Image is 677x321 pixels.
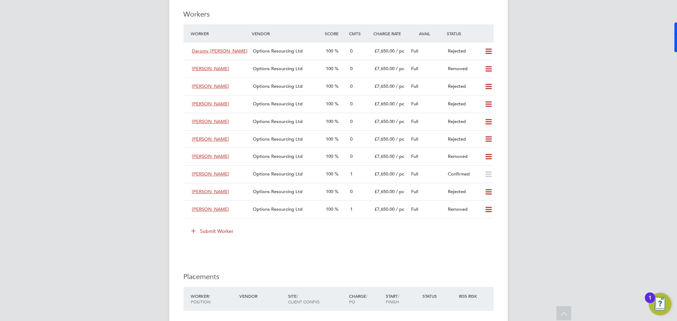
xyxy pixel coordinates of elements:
span: 0 [350,48,353,54]
div: Confirmed [445,168,482,180]
span: [PERSON_NAME] [192,83,229,89]
div: Avail [408,27,445,40]
span: / pc [396,101,404,107]
span: / pc [396,153,404,159]
span: £7,650.00 [374,153,395,159]
div: Rejected [445,134,482,145]
span: £7,650.00 [374,48,395,54]
div: Site [286,290,347,308]
div: Removed [445,63,482,75]
div: Vendor [250,27,323,40]
div: Worker [189,290,238,308]
span: 1 [350,171,353,177]
span: 100 [326,48,333,54]
div: Rejected [445,45,482,57]
button: Open Resource Center, 1 new notification [649,293,671,315]
div: Rejected [445,81,482,92]
span: [PERSON_NAME] [192,206,229,212]
span: 0 [350,118,353,124]
span: / Position [191,293,211,304]
span: 100 [326,66,333,72]
span: 100 [326,171,333,177]
div: Removed [445,204,482,215]
span: Full [411,101,418,107]
div: Start [384,290,421,308]
span: Options Resourcing Ltd [253,118,303,124]
span: Options Resourcing Ltd [253,189,303,195]
span: Options Resourcing Ltd [253,136,303,142]
span: [PERSON_NAME] [192,171,229,177]
span: [PERSON_NAME] [192,153,229,159]
span: 0 [350,189,353,195]
button: Submit Worker [186,226,239,237]
span: 0 [350,66,353,72]
span: £7,650.00 [374,171,395,177]
div: IR35 Risk [457,290,481,302]
span: Options Resourcing Ltd [253,83,303,89]
span: [PERSON_NAME] [192,136,229,142]
span: 100 [326,189,333,195]
div: Rejected [445,186,482,198]
span: Full [411,118,418,124]
span: 100 [326,153,333,159]
span: Full [411,189,418,195]
span: [PERSON_NAME] [192,101,229,107]
span: Options Resourcing Ltd [253,66,303,72]
span: [PERSON_NAME] [192,66,229,72]
span: 100 [326,83,333,89]
h3: Placements [183,272,494,281]
div: Vendor [238,290,286,302]
span: / pc [396,206,404,212]
div: Charge Rate [372,27,408,40]
span: 0 [350,153,353,159]
span: 0 [350,101,353,107]
span: Options Resourcing Ltd [253,171,303,177]
div: Rejected [445,98,482,110]
span: / pc [396,136,404,142]
span: Full [411,48,418,54]
span: / PO [349,293,367,304]
div: 1 [648,298,652,307]
span: £7,650.00 [374,189,395,195]
span: / pc [396,66,404,72]
span: 1 [350,206,353,212]
span: Full [411,153,418,159]
span: Options Resourcing Ltd [253,153,303,159]
div: Score [323,27,347,40]
span: 0 [350,136,353,142]
span: Full [411,171,418,177]
div: Charge [347,290,384,308]
span: 100 [326,118,333,124]
span: / Finish [386,293,399,304]
span: Options Resourcing Ltd [253,206,303,212]
span: / pc [396,118,404,124]
span: £7,650.00 [374,118,395,124]
div: Cmts [347,27,372,40]
span: [PERSON_NAME] [192,118,229,124]
span: 100 [326,206,333,212]
h3: Workers [183,10,494,19]
span: £7,650.00 [374,136,395,142]
div: Status [445,27,494,40]
span: Options Resourcing Ltd [253,48,303,54]
div: Status [421,290,457,302]
span: £7,650.00 [374,83,395,89]
span: £7,650.00 [374,206,395,212]
span: Full [411,206,418,212]
span: 100 [326,136,333,142]
div: Worker [189,27,250,40]
span: 0 [350,83,353,89]
span: Full [411,136,418,142]
span: Options Resourcing Ltd [253,101,303,107]
div: Rejected [445,116,482,128]
span: / pc [396,171,404,177]
span: / pc [396,83,404,89]
span: 100 [326,101,333,107]
span: / pc [396,189,404,195]
span: / Client Config [288,293,319,304]
div: Removed [445,151,482,162]
span: [PERSON_NAME] [192,189,229,195]
span: Full [411,83,418,89]
span: / pc [396,48,404,54]
span: Daromy [PERSON_NAME] [192,48,248,54]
